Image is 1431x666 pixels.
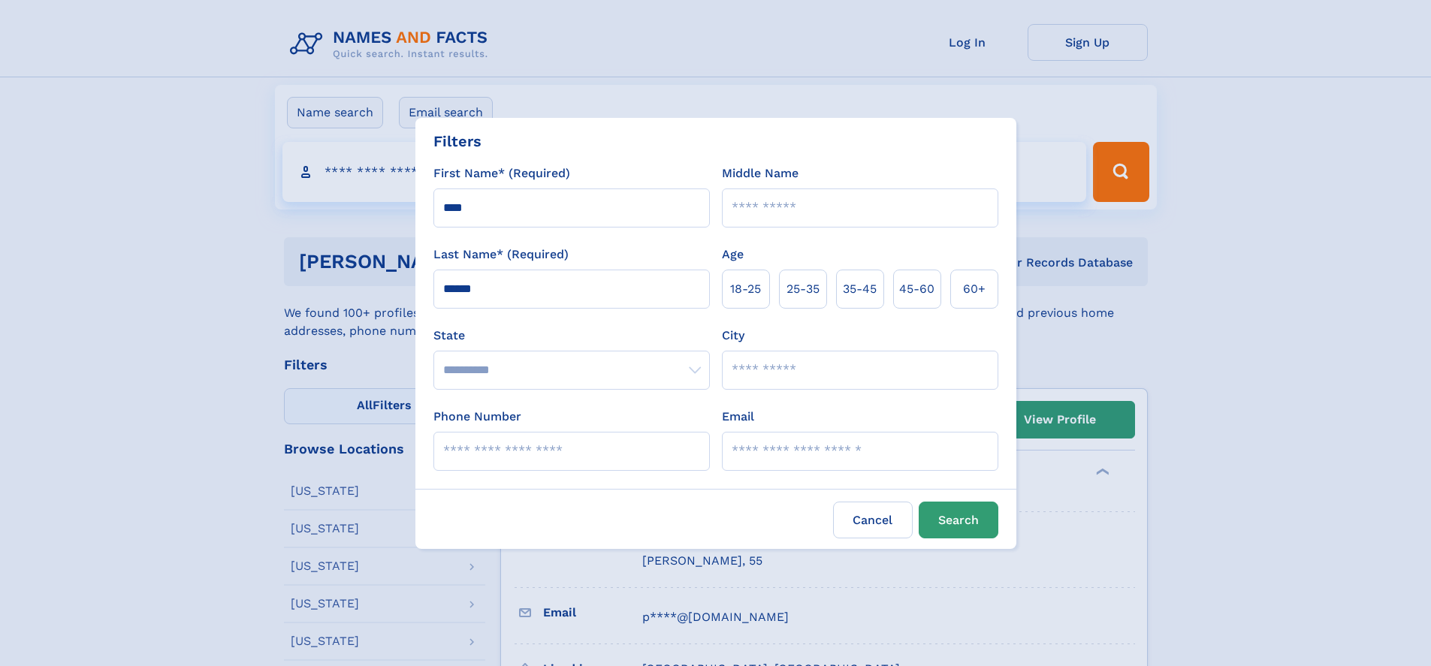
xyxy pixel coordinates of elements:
[433,408,521,426] label: Phone Number
[833,502,913,538] label: Cancel
[433,130,482,152] div: Filters
[722,327,744,345] label: City
[433,246,569,264] label: Last Name* (Required)
[730,280,761,298] span: 18‑25
[786,280,820,298] span: 25‑35
[963,280,986,298] span: 60+
[899,280,934,298] span: 45‑60
[722,246,744,264] label: Age
[722,408,754,426] label: Email
[919,502,998,538] button: Search
[433,164,570,182] label: First Name* (Required)
[843,280,877,298] span: 35‑45
[722,164,799,182] label: Middle Name
[433,327,710,345] label: State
